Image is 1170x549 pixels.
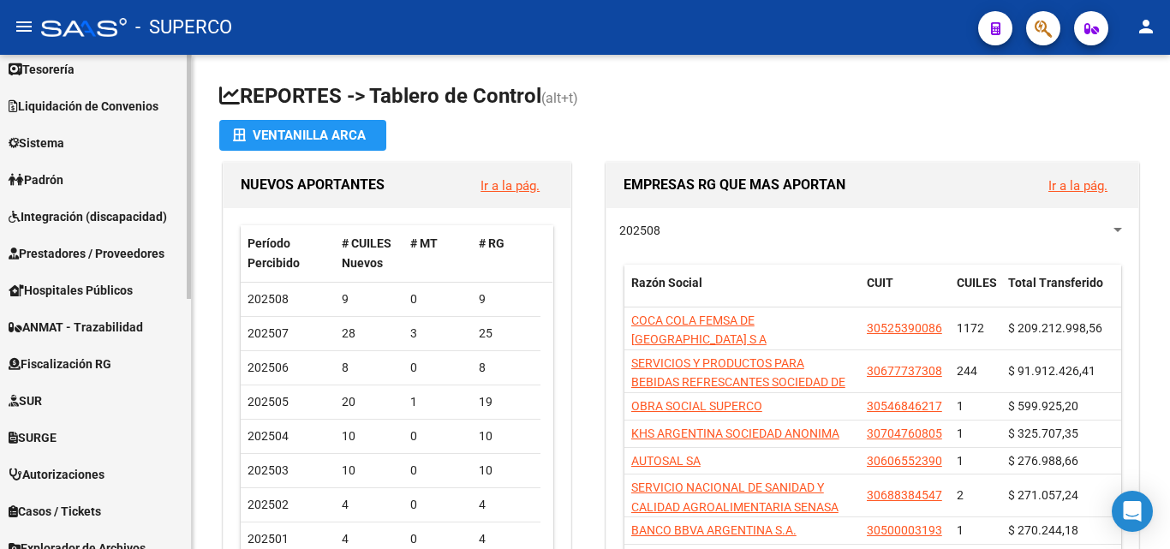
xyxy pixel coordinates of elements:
span: # CUILES Nuevos [342,236,391,270]
div: 25 [479,324,534,343]
span: $ 209.212.998,56 [1008,321,1102,335]
span: Hospitales Públicos [9,281,133,300]
div: Open Intercom Messenger [1112,491,1153,532]
button: Ir a la pág. [1035,170,1121,201]
datatable-header-cell: CUIT [860,265,950,321]
span: 30606552390 [867,454,942,468]
span: (alt+t) [541,90,578,106]
span: 30525390086 [867,321,942,335]
span: 202503 [248,463,289,477]
span: KHS ARGENTINA SOCIEDAD ANONIMA [631,427,839,440]
div: 10 [342,461,397,480]
div: 0 [410,461,465,480]
span: ANMAT - Trazabilidad [9,318,143,337]
span: $ 325.707,35 [1008,427,1078,440]
span: 244 [957,364,977,378]
span: 1 [957,399,964,413]
div: 4 [342,529,397,549]
div: 0 [410,495,465,515]
datatable-header-cell: # CUILES Nuevos [335,225,403,282]
span: Fiscalización RG [9,355,111,373]
span: 202508 [619,224,660,237]
span: BANCO BBVA ARGENTINA S.A. [631,523,797,537]
datatable-header-cell: # MT [403,225,472,282]
h1: REPORTES -> Tablero de Control [219,82,1143,112]
div: 10 [479,461,534,480]
span: EMPRESAS RG QUE MAS APORTAN [624,176,845,193]
mat-icon: menu [14,16,34,37]
span: Razón Social [631,276,702,289]
span: Total Transferido [1008,276,1103,289]
div: 0 [410,529,465,549]
button: Ir a la pág. [467,170,553,201]
div: 0 [410,289,465,309]
span: 1172 [957,321,984,335]
div: 4 [342,495,397,515]
span: $ 91.912.426,41 [1008,364,1095,378]
div: 8 [342,358,397,378]
span: 1 [957,427,964,440]
span: NUEVOS APORTANTES [241,176,385,193]
div: 19 [479,392,534,412]
span: 202506 [248,361,289,374]
span: Autorizaciones [9,465,104,484]
mat-icon: person [1136,16,1156,37]
datatable-header-cell: # RG [472,225,540,282]
div: 9 [479,289,534,309]
span: $ 599.925,20 [1008,399,1078,413]
div: 20 [342,392,397,412]
span: Casos / Tickets [9,502,101,521]
div: 8 [479,358,534,378]
span: $ 276.988,66 [1008,454,1078,468]
a: Ir a la pág. [481,178,540,194]
span: # RG [479,236,504,250]
a: Ir a la pág. [1048,178,1107,194]
div: 4 [479,529,534,549]
span: SURGE [9,428,57,447]
span: 202508 [248,292,289,306]
span: 30704760805 [867,427,942,440]
span: CUILES [957,276,997,289]
span: CUIT [867,276,893,289]
div: Ventanilla ARCA [233,120,373,151]
div: 0 [410,427,465,446]
span: COCA COLA FEMSA DE [GEOGRAPHIC_DATA] S A [631,313,767,347]
span: 202505 [248,395,289,409]
span: 1 [957,454,964,468]
span: 202507 [248,326,289,340]
span: OBRA SOCIAL SUPERCO [631,399,762,413]
span: SERVICIOS Y PRODUCTOS PARA BEBIDAS REFRESCANTES SOCIEDAD DE RESPONSABILIDAD LIMITADA [631,356,845,409]
span: $ 270.244,18 [1008,523,1078,537]
div: 28 [342,324,397,343]
div: 10 [479,427,534,446]
span: $ 271.057,24 [1008,488,1078,502]
span: 30677737308 [867,364,942,378]
div: 4 [479,495,534,515]
span: Padrón [9,170,63,189]
span: SUR [9,391,42,410]
span: # MT [410,236,438,250]
span: Integración (discapacidad) [9,207,167,226]
span: - SUPERCO [135,9,232,46]
span: 202504 [248,429,289,443]
span: Período Percibido [248,236,300,270]
span: 30500003193 [867,523,942,537]
span: 30688384547 [867,488,942,502]
div: 1 [410,392,465,412]
span: 30546846217 [867,399,942,413]
datatable-header-cell: Total Transferido [1001,265,1121,321]
span: AUTOSAL SA [631,454,701,468]
button: Ventanilla ARCA [219,120,386,151]
span: 202502 [248,498,289,511]
datatable-header-cell: CUILES [950,265,1001,321]
span: Sistema [9,134,64,152]
datatable-header-cell: Razón Social [624,265,860,321]
span: 202501 [248,532,289,546]
div: 3 [410,324,465,343]
datatable-header-cell: Período Percibido [241,225,335,282]
span: Liquidación de Convenios [9,97,158,116]
span: SERVICIO NACIONAL DE SANIDAD Y CALIDAD AGROALIMENTARIA SENASA [631,480,839,514]
span: Tesorería [9,60,75,79]
div: 0 [410,358,465,378]
span: 1 [957,523,964,537]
